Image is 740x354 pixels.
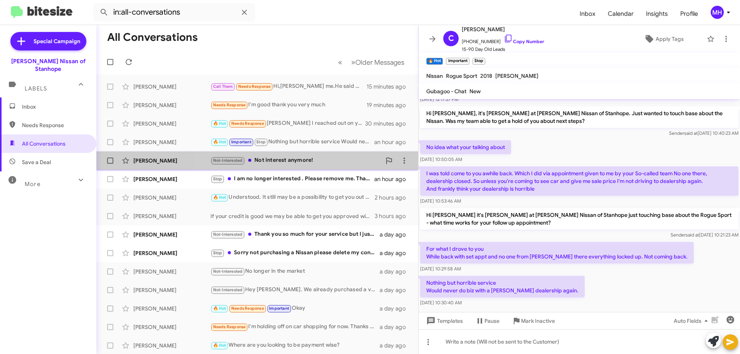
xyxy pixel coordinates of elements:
[133,323,210,331] div: [PERSON_NAME]
[495,72,538,79] span: [PERSON_NAME]
[133,342,210,349] div: [PERSON_NAME]
[210,82,367,91] div: Hi,[PERSON_NAME] me.He said Negative.Thanks for text.
[210,304,380,313] div: Okay
[25,181,40,188] span: More
[426,88,466,95] span: Gubagoo - Chat
[133,286,210,294] div: [PERSON_NAME]
[419,314,469,328] button: Templates
[669,130,738,136] span: Sender [DATE] 10:40:23 AM
[656,32,684,46] span: Apply Tags
[213,269,243,274] span: Not-Interested
[711,6,724,19] div: MH
[375,212,412,220] div: 3 hours ago
[210,174,374,183] div: I am no longer interested . Please remove me. Thank you
[133,305,210,312] div: [PERSON_NAME]
[93,3,255,22] input: Search
[210,156,381,165] div: Not interest anymore!
[238,84,271,89] span: Needs Response
[133,249,210,257] div: [PERSON_NAME]
[668,314,717,328] button: Auto Fields
[674,3,704,25] span: Profile
[213,84,233,89] span: Call Them
[213,287,243,292] span: Not-Interested
[462,25,544,34] span: [PERSON_NAME]
[256,139,266,144] span: Stop
[34,37,80,45] span: Special Campaign
[22,103,87,111] span: Inbox
[367,83,412,91] div: 15 minutes ago
[210,267,380,276] div: No longer in the market
[133,212,210,220] div: [PERSON_NAME]
[366,120,412,128] div: 30 minutes ago
[484,314,499,328] span: Pause
[686,232,699,238] span: said at
[602,3,640,25] a: Calendar
[462,34,544,45] span: [PHONE_NUMBER]
[425,314,463,328] span: Templates
[107,31,198,44] h1: All Conversations
[573,3,602,25] a: Inbox
[446,58,469,65] small: Important
[426,58,443,65] small: 🔥 Hot
[133,83,210,91] div: [PERSON_NAME]
[624,32,703,46] button: Apply Tags
[210,322,380,331] div: I'm holding off on car shopping for now. Thanks anyway.
[213,343,226,348] span: 🔥 Hot
[346,54,409,70] button: Next
[213,195,226,200] span: 🔥 Hot
[210,119,366,128] div: [PERSON_NAME] I reached out on your cell, but I think it may have changed. I reached out from my ...
[231,306,264,311] span: Needs Response
[420,208,738,230] p: Hi [PERSON_NAME] it's [PERSON_NAME] at [PERSON_NAME] Nissan of Stanhope just touching base about ...
[210,193,375,202] div: Understood. It still may be a possibility to get you out of that Infiniti lease. Just depends on ...
[334,54,409,70] nav: Page navigation example
[213,176,222,181] span: Stop
[420,140,511,154] p: No idea what your talking about
[469,88,481,95] span: New
[269,306,289,311] span: Important
[10,32,86,50] a: Special Campaign
[210,138,374,146] div: Nothing but horrible service Would never do biz with a [PERSON_NAME] dealership again.
[231,139,251,144] span: Important
[22,121,87,129] span: Needs Response
[380,305,412,312] div: a day ago
[133,231,210,238] div: [PERSON_NAME]
[133,120,210,128] div: [PERSON_NAME]
[213,139,226,144] span: 🔥 Hot
[462,45,544,53] span: 15-90 Day Old Leads
[133,138,210,146] div: [PERSON_NAME]
[420,166,738,196] p: I was told come to you awhile back. Which I did via appointment given to me by your So-called tea...
[375,194,412,201] div: 2 hours ago
[210,285,380,294] div: Hey [PERSON_NAME]. We already purchased a vehicle [DATE] from [PERSON_NAME]. My best friend ended...
[374,175,412,183] div: an hour ago
[213,306,226,311] span: 🔥 Hot
[210,230,380,239] div: Thank you so much for your service but I just purchased a new car. Thank you. Appreciate it.
[25,85,47,92] span: Labels
[22,140,66,148] span: All Conversations
[480,72,492,79] span: 2018
[380,268,412,275] div: a day ago
[213,102,246,107] span: Needs Response
[210,341,380,350] div: Where are you looking to be payment wise?
[210,248,380,257] div: Sorry not purchasing a Nissan please delete my contact
[504,39,544,44] a: Copy Number
[469,314,506,328] button: Pause
[420,276,585,297] p: Nothing but horrible service Would never do biz with a [PERSON_NAME] dealership again.
[420,266,461,272] span: [DATE] 10:29:58 AM
[213,250,222,255] span: Stop
[448,32,454,45] span: C
[380,231,412,238] div: a day ago
[426,72,443,79] span: Nissan
[213,121,226,126] span: 🔥 Hot
[380,342,412,349] div: a day ago
[374,138,412,146] div: an hour ago
[473,58,485,65] small: Stop
[355,58,404,67] span: Older Messages
[671,232,738,238] span: Sender [DATE] 10:21:23 AM
[210,212,375,220] div: If your credit is good we may be able to get you approved without needing proof of income.
[213,232,243,237] span: Not-Interested
[420,156,462,162] span: [DATE] 10:50:05 AM
[420,300,462,305] span: [DATE] 10:30:40 AM
[133,175,210,183] div: [PERSON_NAME]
